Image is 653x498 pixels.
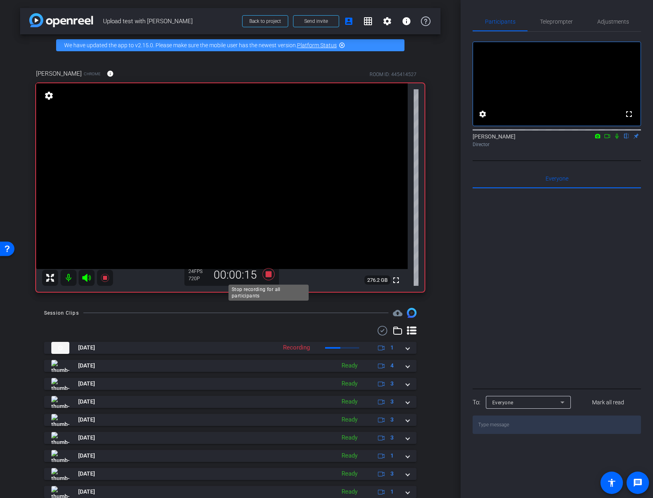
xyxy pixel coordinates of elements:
[29,13,93,27] img: app-logo
[390,380,394,388] span: 3
[78,361,95,370] span: [DATE]
[339,42,345,48] mat-icon: highlight_off
[485,19,516,24] span: Participants
[51,360,69,372] img: thumb-nail
[363,16,373,26] mat-icon: grid_on
[382,16,392,26] mat-icon: settings
[624,109,634,119] mat-icon: fullscreen
[78,434,95,442] span: [DATE]
[338,469,362,478] div: Ready
[622,132,631,139] mat-icon: flip
[390,434,394,442] span: 3
[51,450,69,462] img: thumb-nail
[338,397,362,406] div: Ready
[478,109,487,119] mat-icon: settings
[51,432,69,444] img: thumb-nail
[592,398,624,407] span: Mark all read
[393,308,402,318] span: Destinations for your clips
[194,269,202,274] span: FPS
[78,398,95,406] span: [DATE]
[293,15,339,27] button: Send invite
[44,396,416,408] mat-expansion-panel-header: thumb-nail[DATE]Ready3
[473,398,480,407] div: To:
[633,478,643,488] mat-icon: message
[107,70,114,77] mat-icon: info
[473,141,641,148] div: Director
[51,378,69,390] img: thumb-nail
[188,275,208,282] div: 720P
[78,488,95,496] span: [DATE]
[364,275,390,285] span: 276.2 GB
[103,13,237,29] span: Upload test with [PERSON_NAME]
[84,71,101,77] span: Chrome
[546,176,568,181] span: Everyone
[338,379,362,388] div: Ready
[228,285,309,301] div: Stop recording for all participants
[304,18,328,24] span: Send invite
[208,268,262,282] div: 00:00:15
[338,415,362,424] div: Ready
[78,416,95,424] span: [DATE]
[597,19,629,24] span: Adjustments
[44,360,416,372] mat-expansion-panel-header: thumb-nail[DATE]Ready4
[43,91,55,100] mat-icon: settings
[51,396,69,408] img: thumb-nail
[390,361,394,370] span: 4
[279,343,314,352] div: Recording
[242,15,288,27] button: Back to project
[44,468,416,480] mat-expansion-panel-header: thumb-nail[DATE]Ready3
[338,487,362,496] div: Ready
[188,268,208,275] div: 24
[390,452,394,460] span: 1
[391,275,401,285] mat-icon: fullscreen
[56,39,404,51] div: We have updated the app to v2.15.0. Please make sure the mobile user has the newest version.
[338,361,362,370] div: Ready
[344,16,354,26] mat-icon: account_box
[540,19,573,24] span: Teleprompter
[44,450,416,462] mat-expansion-panel-header: thumb-nail[DATE]Ready1
[393,308,402,318] mat-icon: cloud_upload
[44,342,416,354] mat-expansion-panel-header: thumb-nail[DATE]Recording1
[370,71,416,78] div: ROOM ID: 445414527
[390,470,394,478] span: 3
[492,400,514,406] span: Everyone
[44,378,416,390] mat-expansion-panel-header: thumb-nail[DATE]Ready3
[473,133,641,148] div: [PERSON_NAME]
[338,433,362,442] div: Ready
[51,486,69,498] img: thumb-nail
[249,18,281,24] span: Back to project
[44,432,416,444] mat-expansion-panel-header: thumb-nail[DATE]Ready3
[297,42,337,48] a: Platform Status
[44,414,416,426] mat-expansion-panel-header: thumb-nail[DATE]Ready3
[402,16,411,26] mat-icon: info
[338,451,362,460] div: Ready
[78,452,95,460] span: [DATE]
[407,308,416,317] img: Session clips
[390,398,394,406] span: 3
[78,343,95,352] span: [DATE]
[44,309,79,317] div: Session Clips
[576,395,641,410] button: Mark all read
[78,470,95,478] span: [DATE]
[390,416,394,424] span: 3
[78,380,95,388] span: [DATE]
[44,486,416,498] mat-expansion-panel-header: thumb-nail[DATE]Ready1
[51,342,69,354] img: thumb-nail
[51,468,69,480] img: thumb-nail
[390,488,394,496] span: 1
[390,343,394,352] span: 1
[51,414,69,426] img: thumb-nail
[36,69,82,78] span: [PERSON_NAME]
[607,478,617,488] mat-icon: accessibility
